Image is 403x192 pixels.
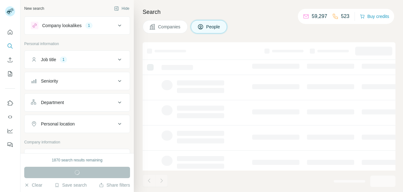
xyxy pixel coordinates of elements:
[60,57,67,62] div: 1
[24,182,42,188] button: Clear
[143,8,395,16] h4: Search
[24,41,130,47] p: Personal information
[24,139,130,145] p: Company information
[5,68,15,79] button: My lists
[25,95,130,110] button: Department
[41,121,75,127] div: Personal location
[5,54,15,66] button: Enrich CSV
[5,111,15,123] button: Use Surfe API
[25,73,130,89] button: Seniority
[5,139,15,150] button: Feedback
[52,157,103,163] div: 1870 search results remaining
[5,97,15,109] button: Use Surfe on LinkedIn
[158,24,181,30] span: Companies
[312,13,327,20] p: 59,297
[25,52,130,67] button: Job title1
[25,18,130,33] button: Company lookalikes1
[41,56,56,63] div: Job title
[206,24,221,30] span: People
[5,26,15,38] button: Quick start
[110,4,134,13] button: Hide
[85,23,93,28] div: 1
[41,99,64,106] div: Department
[41,78,58,84] div: Seniority
[25,116,130,131] button: Personal location
[99,182,130,188] button: Share filters
[5,40,15,52] button: Search
[42,22,82,29] div: Company lookalikes
[5,125,15,137] button: Dashboard
[341,13,349,20] p: 523
[360,12,389,21] button: Buy credits
[25,150,130,166] button: Company
[24,6,44,11] div: New search
[54,182,87,188] button: Save search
